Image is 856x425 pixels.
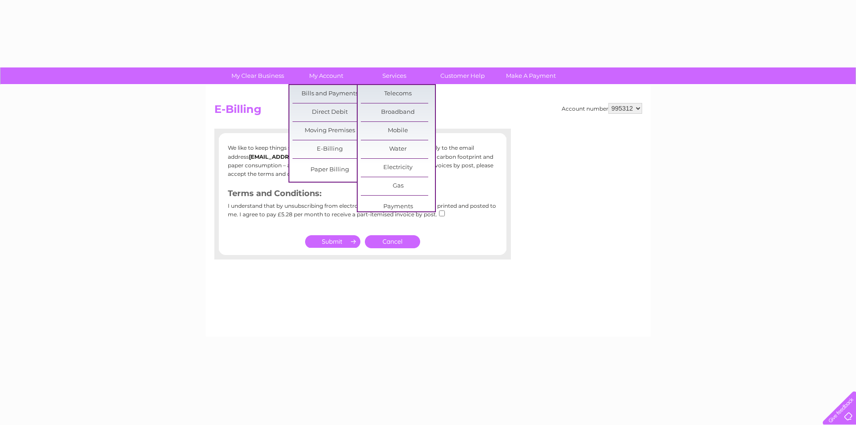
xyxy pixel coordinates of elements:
[289,67,363,84] a: My Account
[214,103,642,120] h2: E-Billing
[249,153,349,160] b: [EMAIL_ADDRESS][DOMAIN_NAME]
[293,140,367,158] a: E-Billing
[361,177,435,195] a: Gas
[361,85,435,103] a: Telecoms
[365,235,420,248] a: Cancel
[361,140,435,158] a: Water
[293,161,367,179] a: Paper Billing
[361,122,435,140] a: Mobile
[494,67,568,84] a: Make A Payment
[305,235,360,248] input: Submit
[361,103,435,121] a: Broadband
[426,67,500,84] a: Customer Help
[293,103,367,121] a: Direct Debit
[293,85,367,103] a: Bills and Payments
[562,103,642,114] div: Account number
[228,187,497,203] h3: Terms and Conditions:
[357,67,431,84] a: Services
[361,198,435,216] a: Payments
[228,143,497,178] p: We like to keep things simple. You currently receive your invoices electronically to the email ad...
[228,203,497,224] div: I understand that by unsubscribing from electronic billing my invoices will be printed and posted...
[221,67,295,84] a: My Clear Business
[361,159,435,177] a: Electricity
[293,122,367,140] a: Moving Premises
